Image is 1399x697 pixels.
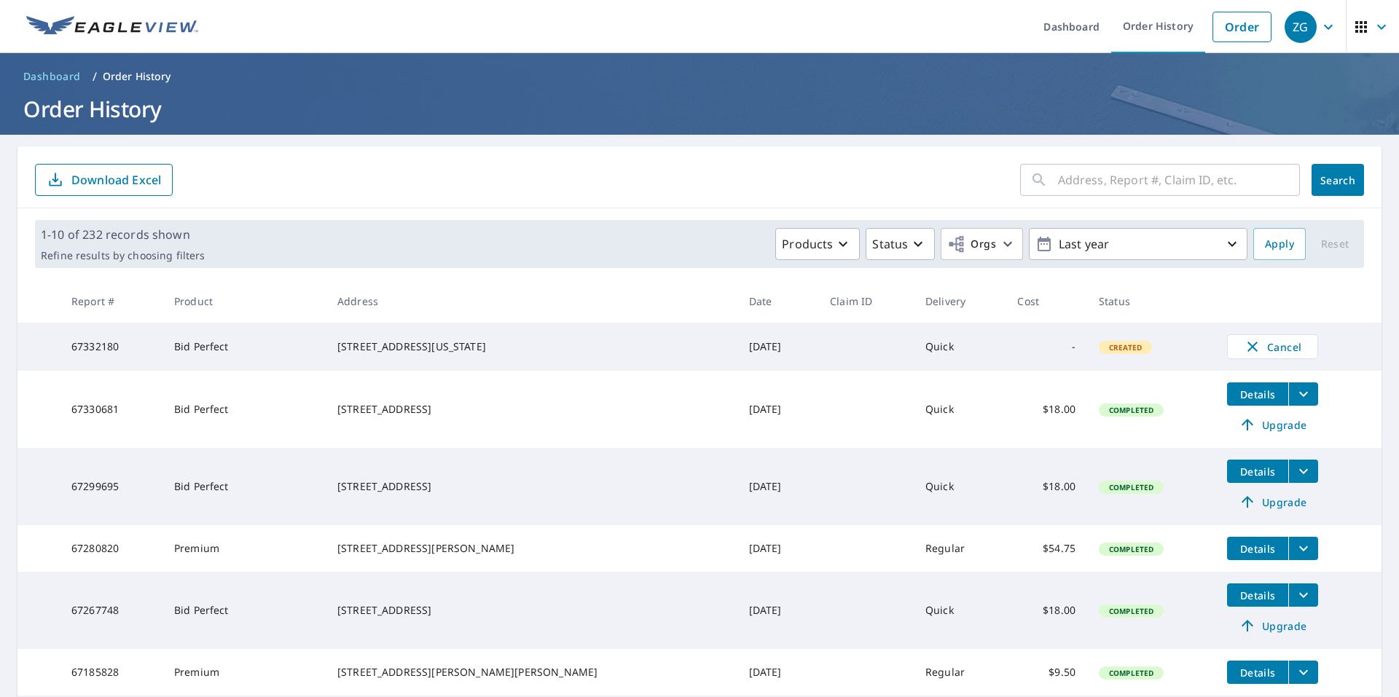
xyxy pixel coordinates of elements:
span: Upgrade [1236,493,1309,511]
span: Orgs [947,235,996,253]
a: Upgrade [1227,490,1318,513]
span: Created [1100,342,1151,353]
button: Last year [1029,228,1247,260]
nav: breadcrumb [17,65,1382,88]
td: Regular [914,649,1006,696]
p: Status [872,235,908,253]
td: 67332180 [60,323,162,371]
td: 67330681 [60,371,162,448]
button: detailsBtn-67185828 [1227,661,1288,684]
p: Last year [1053,232,1223,257]
input: Address, Report #, Claim ID, etc. [1058,160,1300,200]
a: Order [1212,12,1271,42]
td: Bid Perfect [162,572,326,649]
td: Quick [914,371,1006,448]
td: Quick [914,323,1006,371]
span: Search [1323,173,1352,187]
button: detailsBtn-67330681 [1227,382,1288,406]
td: [DATE] [737,371,819,448]
th: Report # [60,280,162,323]
td: 67185828 [60,649,162,696]
a: Upgrade [1227,413,1318,436]
td: Premium [162,649,326,696]
div: [STREET_ADDRESS][PERSON_NAME][PERSON_NAME] [337,665,726,680]
div: [STREET_ADDRESS][PERSON_NAME] [337,541,726,556]
button: filesDropdownBtn-67299695 [1288,460,1318,483]
td: Bid Perfect [162,448,326,525]
p: 1-10 of 232 records shown [41,226,205,243]
button: Cancel [1227,334,1318,359]
th: Claim ID [818,280,914,323]
td: [DATE] [737,525,819,572]
span: Completed [1100,668,1162,678]
button: detailsBtn-67267748 [1227,583,1288,607]
td: $18.00 [1006,448,1087,525]
span: Upgrade [1236,416,1309,433]
td: [DATE] [737,448,819,525]
span: Details [1236,542,1280,556]
p: Download Excel [71,172,161,188]
span: Completed [1100,606,1162,616]
p: Products [782,235,833,253]
span: Cancel [1242,338,1303,355]
span: Apply [1265,235,1294,253]
td: $18.00 [1006,371,1087,448]
span: Upgrade [1236,617,1309,634]
td: Quick [914,448,1006,525]
button: filesDropdownBtn-67185828 [1288,661,1318,684]
div: [STREET_ADDRESS] [337,402,726,417]
td: 67280820 [60,525,162,572]
div: [STREET_ADDRESS] [337,479,726,494]
button: Download Excel [35,164,173,196]
button: detailsBtn-67280820 [1227,537,1288,560]
button: filesDropdownBtn-67330681 [1288,382,1318,406]
button: filesDropdownBtn-67267748 [1288,583,1318,607]
td: $54.75 [1006,525,1087,572]
button: filesDropdownBtn-67280820 [1288,537,1318,560]
p: Order History [103,69,171,84]
p: Refine results by choosing filters [41,249,205,262]
td: 67299695 [60,448,162,525]
span: Completed [1100,482,1162,492]
div: [STREET_ADDRESS] [337,603,726,618]
h1: Order History [17,94,1382,124]
td: Regular [914,525,1006,572]
span: Completed [1100,405,1162,415]
th: Delivery [914,280,1006,323]
span: Details [1236,666,1280,680]
span: Details [1236,588,1280,602]
span: Details [1236,465,1280,479]
td: - [1006,323,1087,371]
button: Apply [1253,228,1306,260]
a: Dashboard [17,65,87,88]
th: Product [162,280,326,323]
img: EV Logo [26,16,198,38]
td: Premium [162,525,326,572]
td: $18.00 [1006,572,1087,649]
td: 67267748 [60,572,162,649]
div: ZG [1285,11,1317,43]
span: Dashboard [23,69,81,84]
span: Completed [1100,544,1162,554]
th: Cost [1006,280,1087,323]
button: Products [775,228,860,260]
td: Quick [914,572,1006,649]
td: Bid Perfect [162,323,326,371]
th: Status [1087,280,1215,323]
div: [STREET_ADDRESS][US_STATE] [337,339,726,354]
li: / [93,68,97,85]
button: Orgs [941,228,1023,260]
span: Details [1236,387,1280,401]
button: detailsBtn-67299695 [1227,460,1288,483]
td: [DATE] [737,572,819,649]
td: [DATE] [737,323,819,371]
button: Status [866,228,935,260]
td: [DATE] [737,649,819,696]
button: Search [1312,164,1364,196]
a: Upgrade [1227,614,1318,637]
th: Date [737,280,819,323]
th: Address [326,280,737,323]
td: Bid Perfect [162,371,326,448]
td: $9.50 [1006,649,1087,696]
